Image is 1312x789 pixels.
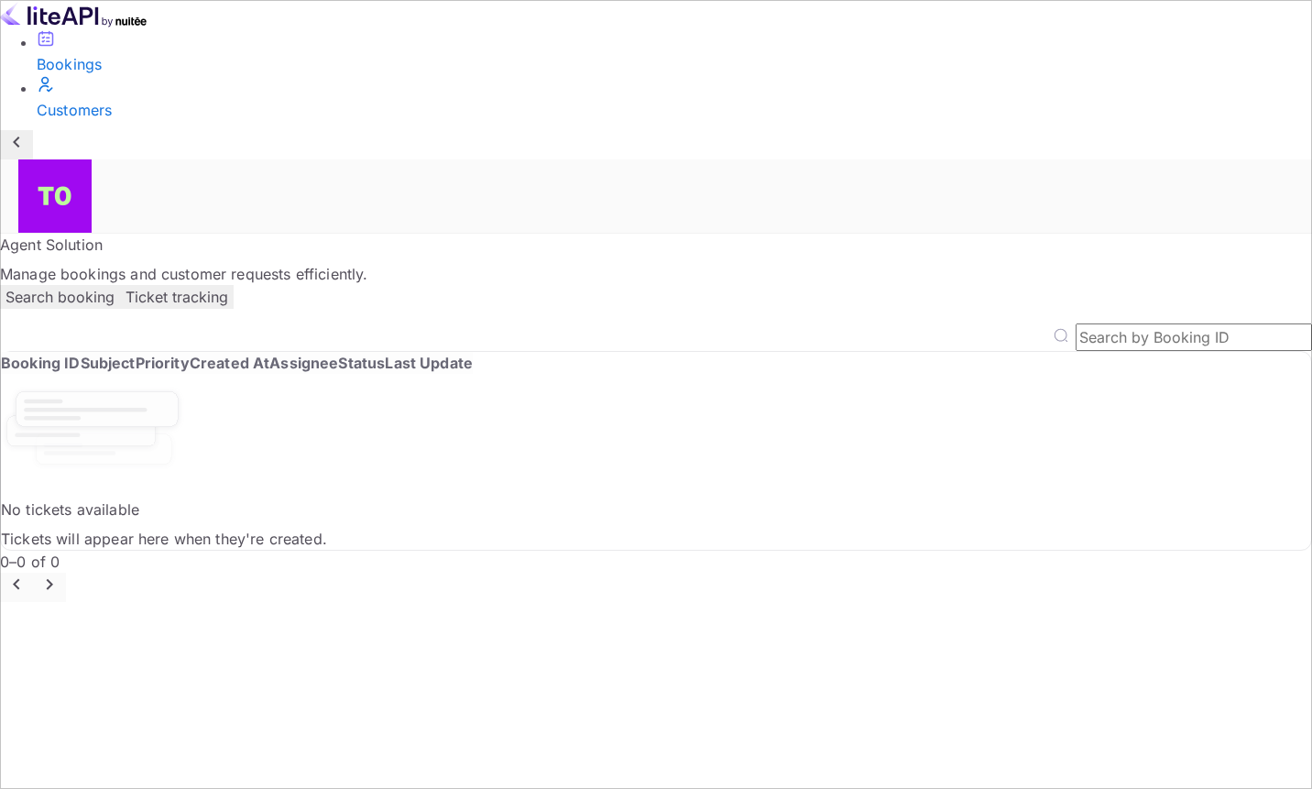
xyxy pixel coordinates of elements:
[37,53,1312,75] div: Bookings
[1,352,81,374] th: Booking ID
[37,75,1312,121] a: Customers
[1,528,473,550] p: Tickets will appear here when they're created.
[18,159,92,233] img: Traveloka3PS 02
[385,352,473,374] th: Last Update
[37,29,1312,75] a: Bookings
[1,374,184,484] img: No tickets available
[126,286,228,308] p: Ticket tracking
[190,352,270,374] th: Created At
[5,286,115,308] p: Search booking
[33,573,66,602] button: Go to next page
[136,352,190,374] th: Priority
[81,352,136,374] th: Subject
[1,499,473,521] p: No tickets available
[1076,323,1312,351] input: Search by Booking ID
[37,99,1312,121] div: Customers
[269,352,338,374] th: Assignee
[338,352,385,374] th: Status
